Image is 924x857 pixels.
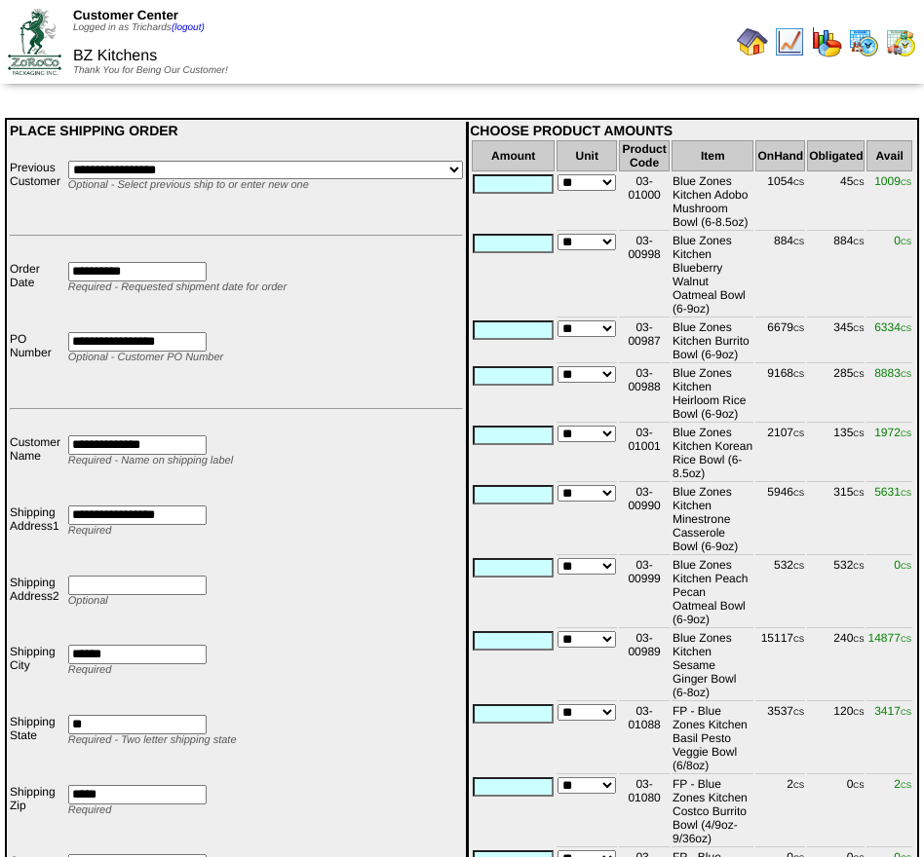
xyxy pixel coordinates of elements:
td: 45 [807,173,865,231]
span: CS [901,781,911,790]
td: 240 [807,630,865,701]
span: CS [793,238,804,246]
img: home.gif [737,26,768,57]
td: Blue Zones Kitchen Adobo Mushroom Bowl (6-8.5oz) [672,173,753,231]
span: CS [901,429,911,438]
td: Previous Customer [9,160,65,226]
a: (logout) [172,22,205,33]
td: Shipping Address2 [9,575,65,643]
span: Required - Name on shipping label [68,455,233,466]
td: Shipping Address1 [9,504,65,573]
span: Thank You for Being Our Customer! [73,65,228,76]
td: 03-00990 [619,484,670,555]
span: CS [853,489,864,498]
th: OnHand [755,140,805,171]
span: 3417 [874,704,911,718]
span: 8883 [874,366,911,380]
td: 6679 [755,319,805,363]
td: 2107 [755,425,805,482]
span: CS [853,238,864,246]
span: 1972 [874,426,911,439]
img: calendarprod.gif [848,26,879,57]
img: calendarinout.gif [885,26,916,57]
th: Unit [557,140,617,171]
span: CS [901,238,911,246]
td: 120 [807,703,865,774]
span: CS [853,178,864,187]
span: 5631 [874,485,911,499]
td: Blue Zones Kitchen Heirloom Rice Bowl (6-9oz) [672,365,753,423]
span: 0 [894,234,911,247]
span: CS [853,635,864,644]
span: CS [853,781,864,790]
td: 1054 [755,173,805,231]
td: 2 [755,776,805,847]
td: Blue Zones Kitchen Minestrone Casserole Bowl (6-9oz) [672,484,753,555]
td: PO Number [9,331,65,399]
span: CS [901,370,911,379]
img: ZoRoCo_Logo(Green%26Foil)%20jpg.webp [8,9,61,74]
td: Blue Zones Kitchen Burrito Bowl (6-9oz) [672,319,753,363]
div: PLACE SHIPPING ORDER [10,123,463,138]
td: 03-01000 [619,173,670,231]
td: Shipping City [9,644,65,712]
td: 884 [807,233,865,317]
td: 03-00988 [619,365,670,423]
span: Optional [68,595,108,607]
span: CS [901,635,911,644]
span: CS [901,708,911,717]
td: Customer Name [9,434,65,503]
span: CS [901,489,911,498]
td: 0 [807,776,865,847]
td: 884 [755,233,805,317]
td: 532 [755,557,805,628]
td: 345 [807,319,865,363]
td: 5946 [755,484,805,555]
span: CS [793,429,804,438]
img: line_graph.gif [774,26,805,57]
span: 1009 [874,174,911,188]
span: CS [853,324,864,333]
td: 285 [807,365,865,423]
span: CS [793,562,804,571]
span: CS [793,635,804,644]
span: 6334 [874,320,911,334]
span: CS [793,781,804,790]
td: Shipping State [9,714,65,782]
td: Blue Zones Kitchen Korean Rice Bowl (6-8.5oz) [672,425,753,482]
span: CS [853,708,864,717]
th: Obligated [807,140,865,171]
span: CS [853,370,864,379]
td: 135 [807,425,865,482]
td: 03-00998 [619,233,670,317]
td: FP - Blue Zones Kitchen Costco Burrito Bowl (4/9oz-9/36oz) [672,776,753,847]
td: 03-01080 [619,776,670,847]
span: Required [68,804,112,816]
span: Required - Requested shipment date for order [68,281,287,293]
td: Shipping Zip [9,784,65,852]
span: Optional - Select previous ship to or enter new one [68,179,309,191]
span: Required [68,664,112,676]
span: CS [853,429,864,438]
span: Optional - Customer PO Number [68,352,224,363]
span: CS [793,324,804,333]
td: 03-01001 [619,425,670,482]
span: CS [901,562,911,571]
span: Customer Center [73,8,178,22]
td: FP - Blue Zones Kitchen Basil Pesto Veggie Bowl (6/8oz) [672,703,753,774]
span: CS [793,370,804,379]
span: CS [853,562,864,571]
span: 0 [894,558,911,572]
img: graph.gif [811,26,842,57]
span: CS [901,178,911,187]
span: CS [901,324,911,333]
td: 03-01088 [619,703,670,774]
td: 532 [807,557,865,628]
span: Logged in as Trichards [73,22,205,33]
th: Item [672,140,753,171]
td: 15117 [755,630,805,701]
td: Blue Zones Kitchen Blueberry Walnut Oatmeal Bowl (6-9oz) [672,233,753,317]
td: 03-00989 [619,630,670,701]
td: 3537 [755,703,805,774]
span: 2 [894,777,911,791]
